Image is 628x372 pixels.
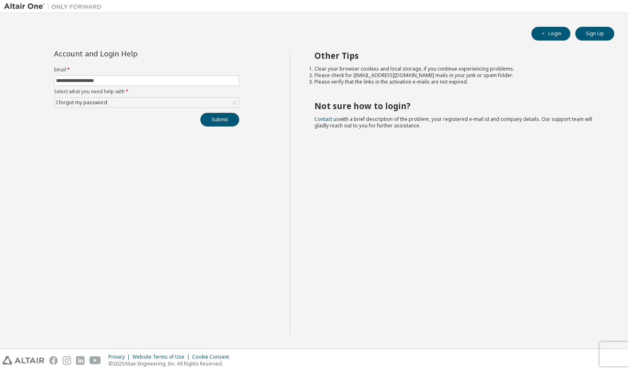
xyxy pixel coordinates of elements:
[54,98,239,108] div: I forgot my password
[200,113,239,127] button: Submit
[314,116,592,129] span: with a brief description of the problem, your registered e-mail id and company details. Our suppo...
[54,50,202,57] div: Account and Login Help
[49,356,58,365] img: facebook.svg
[314,72,600,79] li: Please check for [EMAIL_ADDRESS][DOMAIN_NAME] mails in your junk or spam folder.
[531,27,570,41] button: Login
[63,356,71,365] img: instagram.svg
[54,88,239,95] label: Select what you need help with
[314,50,600,61] h2: Other Tips
[314,116,339,123] a: Contact us
[4,2,106,11] img: Altair One
[314,66,600,72] li: Clear your browser cookies and local storage, if you continue experiencing problems.
[108,354,132,360] div: Privacy
[76,356,84,365] img: linkedin.svg
[55,98,108,107] div: I forgot my password
[54,67,239,73] label: Email
[108,360,234,367] p: © 2025 Altair Engineering, Inc. All Rights Reserved.
[89,356,101,365] img: youtube.svg
[2,356,44,365] img: altair_logo.svg
[192,354,234,360] div: Cookie Consent
[132,354,192,360] div: Website Terms of Use
[314,101,600,111] h2: Not sure how to login?
[314,79,600,85] li: Please verify that the links in the activation e-mails are not expired.
[575,27,614,41] button: Sign Up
